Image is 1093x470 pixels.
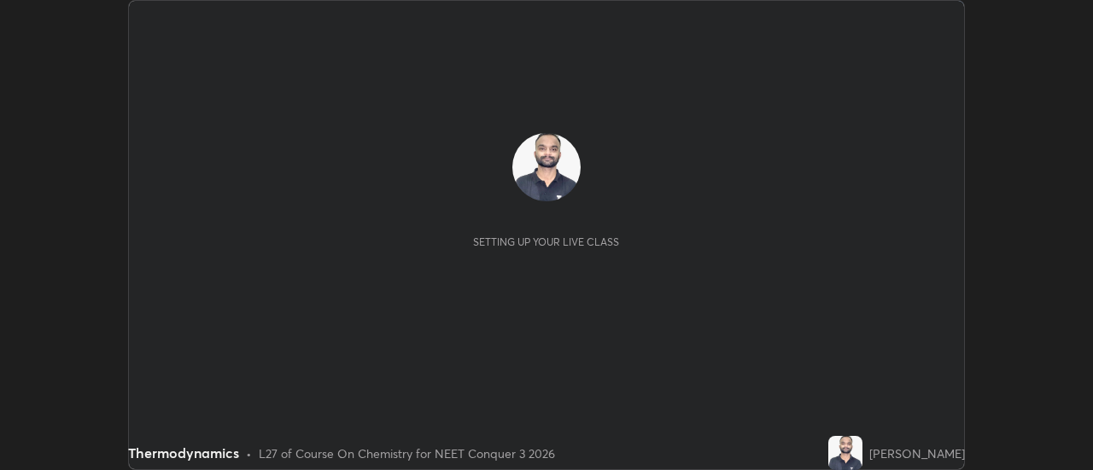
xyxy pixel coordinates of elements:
[246,444,252,462] div: •
[128,443,239,463] div: Thermodynamics
[473,235,619,248] div: Setting up your live class
[828,436,862,470] img: be6de2d73fb94b1c9be2f2192f474e4d.jpg
[259,444,555,462] div: L27 of Course On Chemistry for NEET Conquer 3 2026
[869,444,965,462] div: [PERSON_NAME]
[512,133,581,201] img: be6de2d73fb94b1c9be2f2192f474e4d.jpg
